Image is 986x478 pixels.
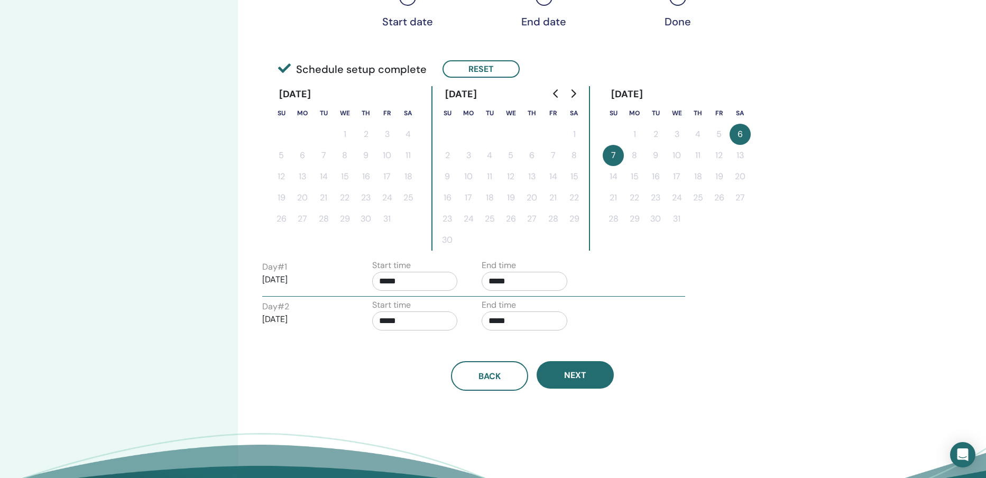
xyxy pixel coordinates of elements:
[730,187,751,208] button: 27
[537,361,614,389] button: Next
[666,145,687,166] button: 10
[479,187,500,208] button: 18
[271,187,292,208] button: 19
[708,187,730,208] button: 26
[334,124,355,145] button: 1
[376,145,398,166] button: 10
[278,61,427,77] span: Schedule setup complete
[458,166,479,187] button: 10
[334,208,355,229] button: 29
[313,166,334,187] button: 14
[482,259,516,272] label: End time
[730,166,751,187] button: 20
[542,166,564,187] button: 14
[521,187,542,208] button: 20
[564,370,586,381] span: Next
[624,145,645,166] button: 8
[687,187,708,208] button: 25
[603,208,624,229] button: 28
[313,187,334,208] button: 21
[521,208,542,229] button: 27
[603,166,624,187] button: 14
[603,187,624,208] button: 21
[262,300,289,313] label: Day # 2
[645,187,666,208] button: 23
[708,103,730,124] th: Friday
[482,299,516,311] label: End time
[262,273,348,286] p: [DATE]
[292,187,313,208] button: 20
[334,103,355,124] th: Wednesday
[437,229,458,251] button: 30
[564,187,585,208] button: 22
[355,103,376,124] th: Thursday
[564,166,585,187] button: 15
[292,166,313,187] button: 13
[624,208,645,229] button: 29
[262,261,287,273] label: Day # 1
[666,187,687,208] button: 24
[313,103,334,124] th: Tuesday
[271,145,292,166] button: 5
[687,145,708,166] button: 11
[398,103,419,124] th: Saturday
[500,103,521,124] th: Wednesday
[313,145,334,166] button: 7
[479,145,500,166] button: 4
[478,371,501,382] span: Back
[645,145,666,166] button: 9
[645,208,666,229] button: 30
[542,187,564,208] button: 21
[730,145,751,166] button: 13
[500,145,521,166] button: 5
[292,103,313,124] th: Monday
[376,124,398,145] button: 3
[271,86,320,103] div: [DATE]
[458,103,479,124] th: Monday
[372,259,411,272] label: Start time
[521,103,542,124] th: Thursday
[355,124,376,145] button: 2
[708,124,730,145] button: 5
[564,124,585,145] button: 1
[271,166,292,187] button: 12
[381,15,434,28] div: Start date
[458,208,479,229] button: 24
[398,187,419,208] button: 25
[355,208,376,229] button: 30
[521,145,542,166] button: 6
[687,166,708,187] button: 18
[376,208,398,229] button: 31
[376,166,398,187] button: 17
[437,103,458,124] th: Sunday
[355,166,376,187] button: 16
[500,166,521,187] button: 12
[708,166,730,187] button: 19
[313,208,334,229] button: 28
[521,166,542,187] button: 13
[398,166,419,187] button: 18
[666,166,687,187] button: 17
[548,83,565,104] button: Go to previous month
[376,187,398,208] button: 24
[398,145,419,166] button: 11
[624,124,645,145] button: 1
[542,103,564,124] th: Friday
[666,208,687,229] button: 31
[271,103,292,124] th: Sunday
[645,124,666,145] button: 2
[479,166,500,187] button: 11
[666,124,687,145] button: 3
[479,208,500,229] button: 25
[458,145,479,166] button: 3
[398,124,419,145] button: 4
[271,208,292,229] button: 26
[451,361,528,391] button: Back
[334,166,355,187] button: 15
[564,208,585,229] button: 29
[542,208,564,229] button: 28
[437,145,458,166] button: 2
[730,124,751,145] button: 6
[437,86,486,103] div: [DATE]
[458,187,479,208] button: 17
